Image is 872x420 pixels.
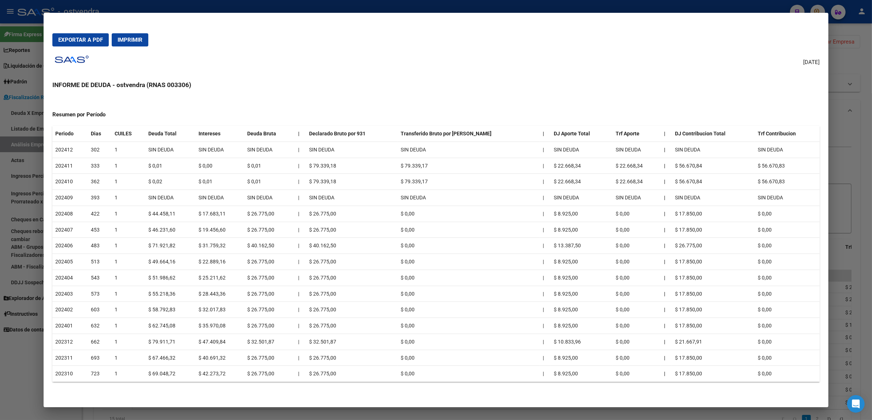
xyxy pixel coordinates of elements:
td: | [540,270,550,286]
td: $ 17.850,00 [672,206,755,222]
td: $ 17.850,00 [672,254,755,270]
td: $ 25.211,62 [196,270,244,286]
td: 202406 [52,238,88,254]
td: $ 26.775,00 [244,366,296,382]
td: 1 [112,334,146,350]
td: $ 79.339,18 [306,174,398,190]
td: 202312 [52,334,88,350]
td: $ 49.664,16 [146,254,196,270]
td: $ 0,00 [398,334,540,350]
td: $ 8.925,00 [551,366,613,382]
td: $ 47.409,84 [196,334,244,350]
td: | [295,318,306,334]
td: $ 0,00 [755,350,820,366]
td: | [295,254,306,270]
td: 1 [112,366,146,382]
th: | [661,206,672,222]
td: $ 0,01 [244,158,296,174]
td: $ 32.501,87 [306,334,398,350]
th: | [661,126,672,142]
td: | [540,142,550,158]
td: $ 10.833,96 [551,334,613,350]
td: SIN DEUDA [244,142,296,158]
td: $ 79.339,17 [398,158,540,174]
td: $ 40.162,50 [244,238,296,254]
td: $ 8.925,00 [551,302,613,318]
td: 603 [88,302,112,318]
td: 1 [112,238,146,254]
th: | [661,318,672,334]
td: | [540,286,550,302]
td: 1 [112,158,146,174]
td: | [540,158,550,174]
td: $ 46.231,60 [146,222,196,238]
td: $ 0,00 [613,318,661,334]
td: $ 0,00 [755,238,820,254]
th: CUILES [112,126,146,142]
td: $ 79.911,71 [146,334,196,350]
td: 333 [88,158,112,174]
th: Deuda Total [146,126,196,142]
td: $ 67.466,32 [146,350,196,366]
th: | [661,190,672,206]
th: | [295,126,306,142]
td: $ 0,00 [755,318,820,334]
td: SIN DEUDA [306,142,398,158]
td: $ 26.775,00 [306,222,398,238]
td: $ 40.691,32 [196,350,244,366]
td: $ 0,00 [613,350,661,366]
td: | [295,302,306,318]
td: $ 56.670,84 [672,174,755,190]
td: $ 13.387,50 [551,238,613,254]
td: $ 26.775,00 [244,270,296,286]
td: | [540,350,550,366]
td: | [295,174,306,190]
td: $ 0,00 [755,302,820,318]
td: $ 62.745,08 [146,318,196,334]
td: SIN DEUDA [755,190,820,206]
th: DJ Aporte Total [551,126,613,142]
td: 202310 [52,366,88,382]
th: | [661,350,672,366]
td: $ 19.456,60 [196,222,244,238]
td: | [540,334,550,350]
td: 1 [112,270,146,286]
th: Deuda Bruta [244,126,296,142]
td: SIN DEUDA [551,190,613,206]
td: $ 0,00 [613,222,661,238]
td: $ 8.925,00 [551,254,613,270]
td: $ 22.668,34 [613,174,661,190]
td: 1 [112,206,146,222]
th: Transferido Bruto por [PERSON_NAME] [398,126,540,142]
td: 632 [88,318,112,334]
td: | [540,238,550,254]
td: $ 0,00 [398,270,540,286]
th: | [661,334,672,350]
td: $ 55.218,36 [146,286,196,302]
td: $ 22.668,34 [551,174,613,190]
td: $ 17.683,11 [196,206,244,222]
td: $ 0,00 [398,254,540,270]
td: $ 0,00 [755,270,820,286]
button: Exportar a PDF [52,33,109,46]
td: $ 26.775,00 [672,238,755,254]
td: $ 26.775,00 [244,206,296,222]
td: $ 17.850,00 [672,350,755,366]
td: 202404 [52,270,88,286]
td: | [295,286,306,302]
td: 202403 [52,286,88,302]
td: 573 [88,286,112,302]
td: $ 26.775,00 [306,206,398,222]
td: 202408 [52,206,88,222]
td: $ 8.925,00 [551,270,613,286]
td: 202410 [52,174,88,190]
td: | [295,238,306,254]
td: 202407 [52,222,88,238]
td: 202412 [52,142,88,158]
td: 362 [88,174,112,190]
td: 1 [112,350,146,366]
td: $ 22.668,34 [551,158,613,174]
td: 693 [88,350,112,366]
td: $ 26.775,00 [244,286,296,302]
td: $ 0,00 [398,366,540,382]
